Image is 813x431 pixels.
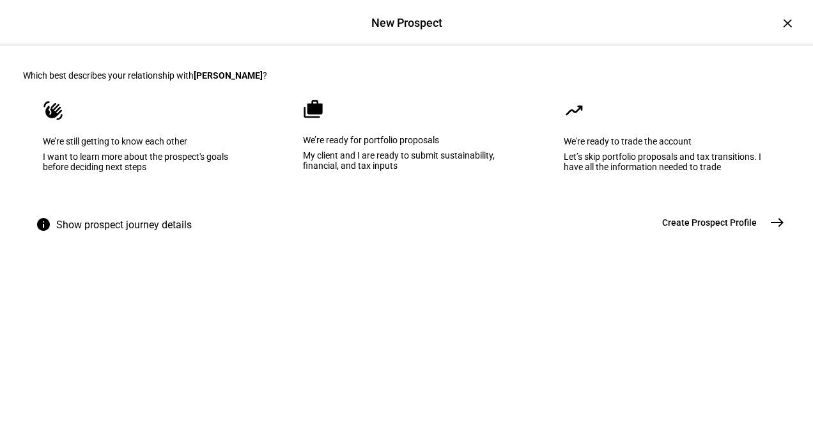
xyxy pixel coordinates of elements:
b: [PERSON_NAME] [194,70,263,81]
mat-icon: waving_hand [43,100,63,121]
mat-icon: cases [303,99,323,120]
div: × [777,13,798,33]
span: Show prospect journey details [56,210,192,240]
div: I want to learn more about the prospect's goals before deciding next steps [43,152,249,172]
eth-mega-radio-button: We’re ready for portfolio proposals [284,81,529,210]
div: Let’s skip portfolio proposals and tax transitions. I have all the information needed to trade [564,152,770,172]
div: We’re ready for portfolio proposals [303,135,510,145]
mat-icon: moving [564,100,584,121]
mat-icon: info [36,217,51,232]
div: Which best describes your relationship with ? [23,70,790,81]
span: Create Prospect Profile [662,216,757,229]
eth-mega-radio-button: We’re still getting to know each other [23,81,269,210]
eth-mega-radio-button: We're ready to trade the account [544,81,790,210]
div: We’re still getting to know each other [43,136,249,146]
div: My client and I are ready to submit sustainability, financial, and tax inputs [303,150,510,171]
button: Show prospect journey details [23,210,210,240]
button: Create Prospect Profile [647,210,790,235]
div: We're ready to trade the account [564,136,770,146]
mat-icon: east [770,215,785,230]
